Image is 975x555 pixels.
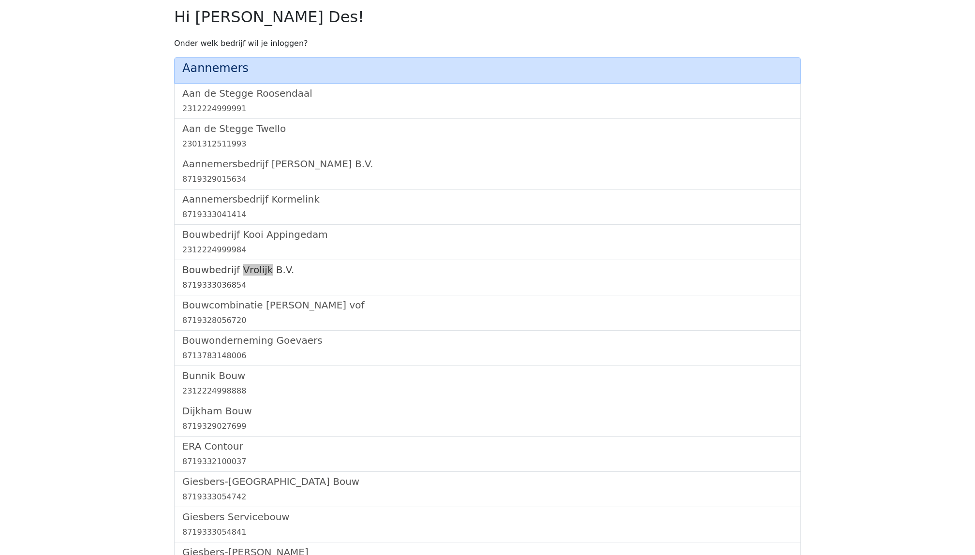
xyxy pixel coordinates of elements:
[182,88,793,99] h5: Aan de Stegge Roosendaal
[182,526,793,538] div: 8719333054841
[182,158,793,185] a: Aannemersbedrijf [PERSON_NAME] B.V.8719329015634
[182,476,793,487] h5: Giesbers-[GEOGRAPHIC_DATA] Bouw
[182,174,793,185] div: 8719329015634
[182,335,793,346] h5: Bouwonderneming Goevaers
[182,88,793,115] a: Aan de Stegge Roosendaal2312224999991
[182,123,793,134] h5: Aan de Stegge Twello
[182,370,793,381] h5: Bunnik Bouw
[182,229,793,240] h5: Bouwbedrijf Kooi Appingedam
[182,476,793,503] a: Giesbers-[GEOGRAPHIC_DATA] Bouw8719333054742
[182,193,793,220] a: Aannemersbedrijf Kormelink8719333041414
[174,8,801,26] h2: Hi [PERSON_NAME] Des!
[182,511,793,538] a: Giesbers Servicebouw8719333054841
[174,38,801,49] p: Onder welk bedrijf wil je inloggen?
[182,370,793,397] a: Bunnik Bouw2312224998888
[182,264,793,291] a: Bouwbedrijf Vrolijk B.V.8719333036854
[182,299,793,311] h5: Bouwcombinatie [PERSON_NAME] vof
[182,299,793,326] a: Bouwcombinatie [PERSON_NAME] vof8719328056720
[182,264,793,276] h5: Bouwbedrijf Vrolijk B.V.
[182,405,793,432] a: Dijkham Bouw8719329027699
[182,350,793,362] div: 8713783148006
[182,421,793,432] div: 8719329027699
[182,103,793,115] div: 2312224999991
[182,511,793,523] h5: Giesbers Servicebouw
[182,229,793,256] a: Bouwbedrijf Kooi Appingedam2312224999984
[182,193,793,205] h5: Aannemersbedrijf Kormelink
[182,123,793,150] a: Aan de Stegge Twello2301312511993
[182,440,793,467] a: ERA Contour8719332100037
[182,138,793,150] div: 2301312511993
[182,440,793,452] h5: ERA Contour
[182,405,793,417] h5: Dijkham Bouw
[182,244,793,256] div: 2312224999984
[182,279,793,291] div: 8719333036854
[182,209,793,220] div: 8719333041414
[182,456,793,467] div: 8719332100037
[182,335,793,362] a: Bouwonderneming Goevaers8713783148006
[182,491,793,503] div: 8719333054742
[182,61,793,75] h4: Aannemers
[182,315,793,326] div: 8719328056720
[182,158,793,170] h5: Aannemersbedrijf [PERSON_NAME] B.V.
[182,385,793,397] div: 2312224998888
